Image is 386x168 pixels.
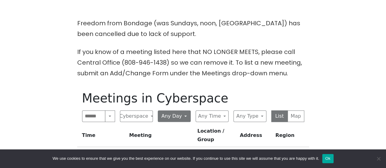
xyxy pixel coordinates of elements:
th: Meeting [127,127,195,147]
button: Search [105,110,115,122]
button: List [271,110,288,122]
p: If you know of a meeting listed here that NO LONGER MEETS, please call Central Office (808-946-14... [77,47,309,79]
p: Freedom from Bondage (was Sundays, noon, [GEOGRAPHIC_DATA]) has been cancelled due to lack of sup... [77,18,309,39]
th: Time [77,127,127,147]
h1: Meetings in Cyberspace [82,91,304,105]
th: Address [237,127,273,147]
th: Location / Group [195,127,237,147]
th: Region [273,127,309,147]
button: Ok [322,154,334,163]
button: Any Type [233,110,266,122]
button: Any Day [158,110,191,122]
input: Search [82,110,106,122]
button: Cyberspace [120,110,153,122]
span: No [375,155,381,162]
button: Map [287,110,304,122]
span: We use cookies to ensure that we give you the best experience on our website. If you continue to ... [52,155,319,162]
button: Any Time [196,110,229,122]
